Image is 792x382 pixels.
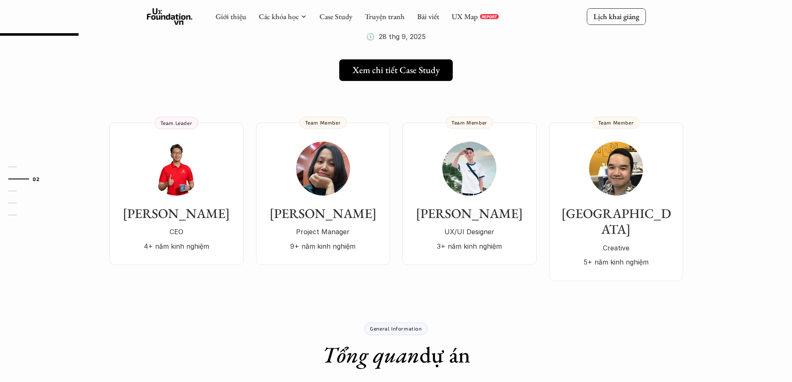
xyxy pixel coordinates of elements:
p: Team Member [598,120,634,125]
p: 5+ năm kinh nghiệm [558,256,675,268]
p: Project Manager [264,225,382,238]
p: Team Member [305,120,341,125]
a: Case Study [319,12,352,21]
h3: [PERSON_NAME] [264,206,382,221]
a: 02 [8,174,48,184]
a: UX Map [452,12,478,21]
p: REPORT [481,14,497,19]
p: 🕔 28 thg 9, 2025 [366,30,426,43]
p: UX/UI Designer [411,225,528,238]
p: Team Member [452,120,487,125]
p: 9+ năm kinh nghiệm [264,240,382,252]
a: Các khóa học [259,12,299,21]
h3: [PERSON_NAME] [411,206,528,221]
a: Giới thiệu [215,12,246,21]
p: Lịch khai giảng [593,12,639,21]
p: CEO [118,225,235,238]
a: [PERSON_NAME]Project Manager9+ năm kinh nghiệmTeam Member [256,122,390,265]
em: Tổng quan [322,340,419,369]
p: 4+ năm kinh nghiệm [118,240,235,252]
p: 3+ năm kinh nghiệm [411,240,528,252]
a: Xem chi tiết Case Study [339,59,453,81]
h1: dự án [322,341,470,368]
h3: [PERSON_NAME] [118,206,235,221]
p: Creative [558,242,675,254]
a: Truyện tranh [365,12,405,21]
p: General Information [370,326,422,331]
p: Team Leader [160,120,192,126]
a: Bài viết [417,12,439,21]
strong: 02 [33,176,39,182]
h5: Xem chi tiết Case Study [353,65,440,76]
a: REPORT [480,14,498,19]
h3: [GEOGRAPHIC_DATA] [558,206,675,238]
a: Lịch khai giảng [587,8,646,24]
